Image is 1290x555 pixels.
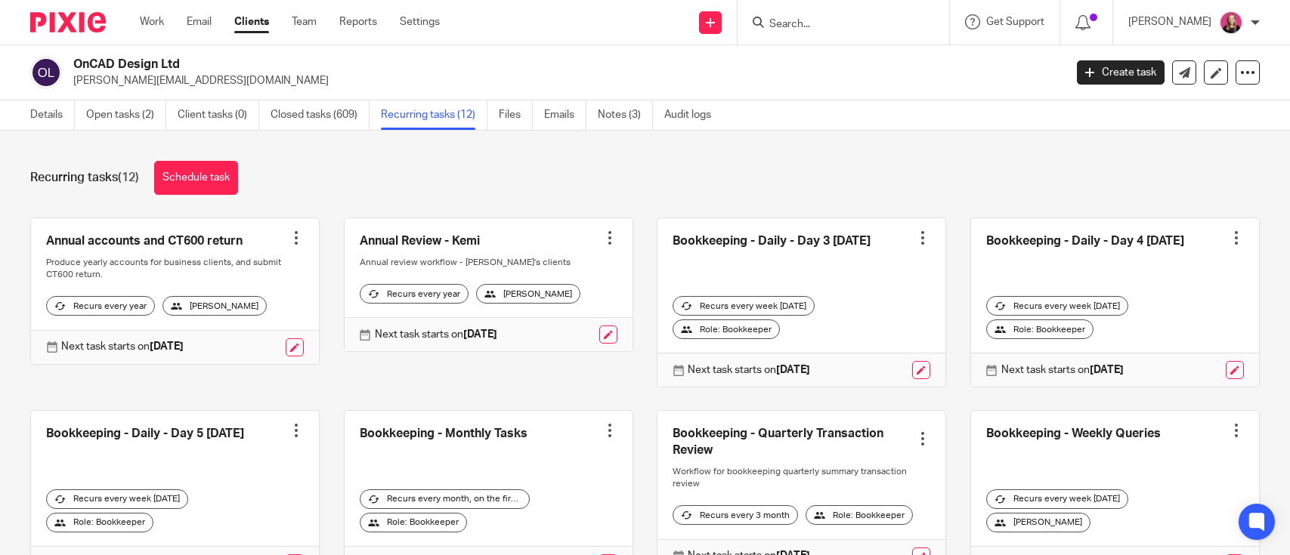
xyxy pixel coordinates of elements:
[476,284,580,304] div: [PERSON_NAME]
[664,100,722,130] a: Audit logs
[187,14,212,29] a: Email
[986,17,1044,27] span: Get Support
[150,341,184,352] strong: [DATE]
[162,296,267,316] div: [PERSON_NAME]
[360,489,530,509] div: Recurs every month, on the first workday
[1077,60,1165,85] a: Create task
[768,18,904,32] input: Search
[339,14,377,29] a: Reports
[463,329,497,340] strong: [DATE]
[400,14,440,29] a: Settings
[178,100,259,130] a: Client tasks (0)
[140,14,164,29] a: Work
[986,319,1094,339] div: Role: Bookkeeper
[30,12,106,32] img: Pixie
[46,513,153,532] div: Role: Bookkeeper
[61,339,184,354] p: Next task starts on
[30,170,139,186] h1: Recurring tasks
[1001,362,1124,378] p: Next task starts on
[499,100,533,130] a: Files
[806,505,913,525] div: Role: Bookkeeper
[375,327,497,342] p: Next task starts on
[688,362,810,378] p: Next task starts on
[673,319,780,339] div: Role: Bookkeeper
[73,73,1054,88] p: [PERSON_NAME][EMAIL_ADDRESS][DOMAIN_NAME]
[30,100,75,130] a: Details
[1090,365,1124,375] strong: [DATE]
[118,171,139,183] span: (12)
[986,489,1128,509] div: Recurs every week [DATE]
[1128,14,1211,29] p: [PERSON_NAME]
[776,365,810,375] strong: [DATE]
[598,100,653,130] a: Notes (3)
[544,100,586,130] a: Emails
[673,505,798,525] div: Recurs every 3 month
[986,296,1128,316] div: Recurs every week [DATE]
[381,100,487,130] a: Recurring tasks (12)
[46,296,155,316] div: Recurs every year
[46,489,188,509] div: Recurs every week [DATE]
[30,57,62,88] img: svg%3E
[271,100,370,130] a: Closed tasks (609)
[154,161,238,195] a: Schedule task
[73,57,858,72] h2: OnCAD Design Ltd
[360,284,469,304] div: Recurs every year
[986,513,1090,532] div: [PERSON_NAME]
[234,14,269,29] a: Clients
[360,513,467,532] div: Role: Bookkeeper
[673,296,815,316] div: Recurs every week [DATE]
[86,100,166,130] a: Open tasks (2)
[292,14,317,29] a: Team
[1219,11,1243,35] img: Team%20headshots.png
